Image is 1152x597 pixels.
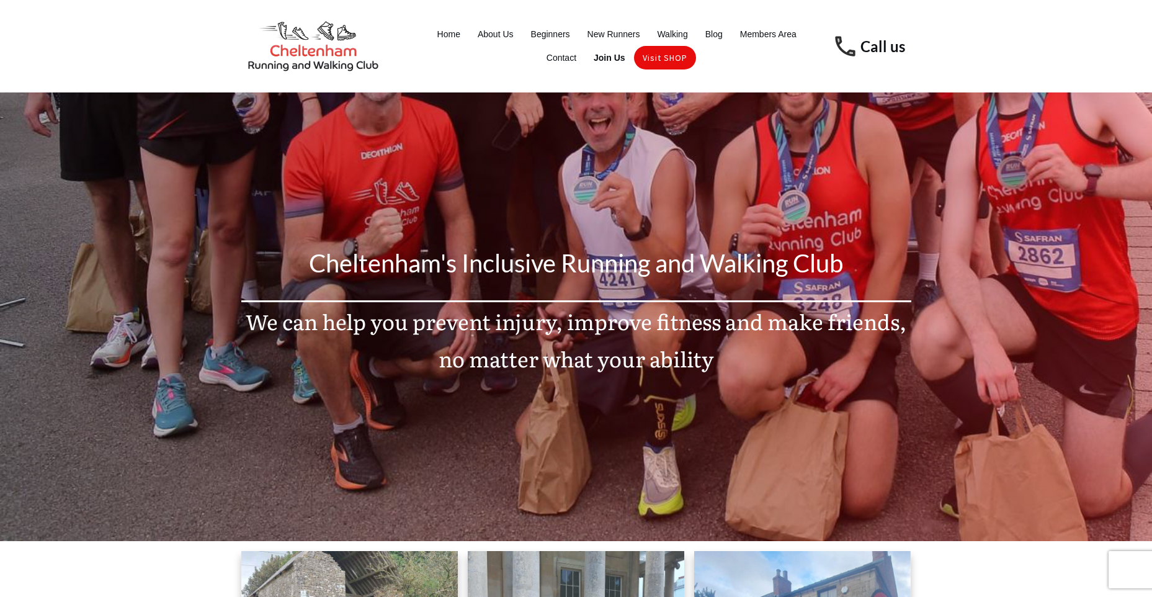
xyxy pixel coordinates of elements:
[478,25,514,43] a: About Us
[241,17,385,75] img: Cheltenham Running and Walking Club Logo
[547,49,576,66] a: Contact
[594,49,625,66] a: Join Us
[740,25,797,43] a: Members Area
[242,241,911,300] p: Cheltenham's Inclusive Running and Walking Club
[657,25,687,43] a: Walking
[531,25,570,43] a: Beginners
[437,25,460,43] a: Home
[705,25,723,43] a: Blog
[643,49,687,66] a: Visit SHOP
[242,303,911,392] p: We can help you prevent injury, improve fitness and make friends, no matter what your ability
[860,37,905,55] a: Call us
[587,25,640,43] a: New Runners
